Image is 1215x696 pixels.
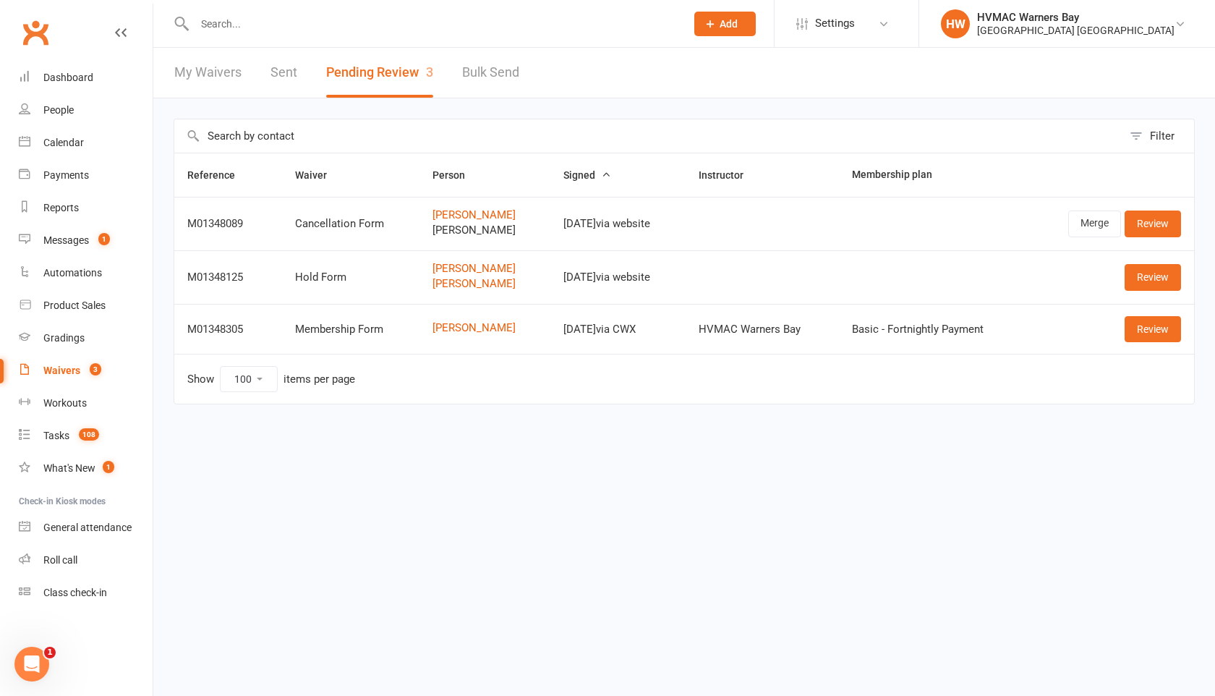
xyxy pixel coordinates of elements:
div: Automations [43,267,102,279]
span: 3 [90,363,101,375]
a: Review [1125,211,1181,237]
span: 108 [79,428,99,441]
button: Signed [563,166,611,184]
button: Instructor [699,166,759,184]
a: What's New1 [19,452,153,485]
div: Reports [43,202,79,213]
span: 1 [103,461,114,473]
a: Roll call [19,544,153,577]
div: Messages [43,234,89,246]
a: Bulk Send [462,48,519,98]
span: Instructor [699,169,759,181]
a: Review [1125,264,1181,290]
div: General attendance [43,522,132,533]
div: People [43,104,74,116]
span: Person [432,169,481,181]
span: Add [720,18,738,30]
a: [PERSON_NAME] [432,263,537,275]
span: [PERSON_NAME] [432,224,537,237]
a: Calendar [19,127,153,159]
a: Review [1125,316,1181,342]
span: Settings [815,7,855,40]
a: People [19,94,153,127]
span: 3 [426,64,433,80]
a: Waivers 3 [19,355,153,387]
span: Reference [187,169,251,181]
button: Waiver [295,166,343,184]
div: HVMAC Warners Bay [699,323,826,336]
div: Waivers [43,365,80,376]
div: Workouts [43,397,87,409]
div: [DATE] via CWX [563,323,673,336]
button: Person [432,166,481,184]
a: [PERSON_NAME] [432,209,537,221]
div: Basic - Fortnightly Payment [852,323,1015,336]
a: Payments [19,159,153,192]
div: Hold Form [295,271,406,284]
a: Gradings [19,322,153,355]
a: General attendance kiosk mode [19,512,153,544]
a: Sent [270,48,297,98]
div: M01348125 [187,271,269,284]
div: HVMAC Warners Bay [977,11,1174,24]
span: Signed [563,169,611,181]
a: Clubworx [17,14,54,51]
span: Waiver [295,169,343,181]
input: Search... [190,14,675,34]
button: Reference [187,166,251,184]
a: Merge [1068,211,1121,237]
iframe: Intercom live chat [14,647,49,682]
a: My Waivers [174,48,242,98]
a: Automations [19,257,153,289]
div: Payments [43,169,89,181]
button: Filter [1122,119,1194,153]
th: Membership plan [839,153,1028,197]
div: [GEOGRAPHIC_DATA] [GEOGRAPHIC_DATA] [977,24,1174,37]
div: Class check-in [43,587,107,598]
a: [PERSON_NAME] [432,322,537,334]
a: Product Sales [19,289,153,322]
span: 1 [44,647,56,658]
a: Dashboard [19,61,153,94]
a: Tasks 108 [19,420,153,452]
input: Search by contact [174,119,1122,153]
div: items per page [283,373,355,386]
div: Filter [1150,127,1174,145]
div: Dashboard [43,72,93,83]
div: What's New [43,462,95,474]
div: Cancellation Form [295,218,406,230]
button: Pending Review3 [326,48,433,98]
div: Product Sales [43,300,106,311]
div: M01348305 [187,323,269,336]
a: Messages 1 [19,224,153,257]
a: [PERSON_NAME] [432,278,537,290]
div: Gradings [43,332,85,344]
div: [DATE] via website [563,271,673,284]
div: Calendar [43,137,84,148]
div: Roll call [43,554,77,566]
a: Reports [19,192,153,224]
div: HW [941,9,970,38]
div: Membership Form [295,323,406,336]
div: M01348089 [187,218,269,230]
div: Show [187,366,355,392]
div: Tasks [43,430,69,441]
button: Add [694,12,756,36]
a: Class kiosk mode [19,577,153,609]
div: [DATE] via website [563,218,673,230]
a: Workouts [19,387,153,420]
span: 1 [98,233,110,245]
